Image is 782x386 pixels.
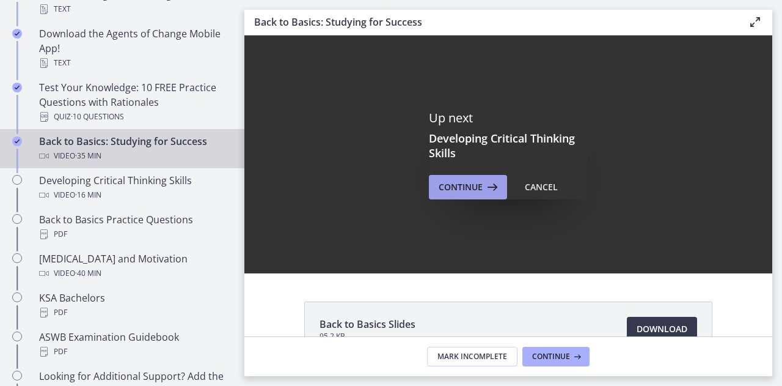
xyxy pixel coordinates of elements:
[12,136,22,146] i: Completed
[12,29,22,39] i: Completed
[39,344,230,359] div: PDF
[39,305,230,320] div: PDF
[39,291,230,320] div: KSA Bachelors
[75,188,101,202] span: · 16 min
[75,149,101,163] span: · 35 min
[39,26,230,70] div: Download the Agents of Change Mobile App!
[437,352,507,362] span: Mark Incomplete
[429,131,588,160] h3: Developing Critical Thinking Skills
[429,175,507,199] button: Continue
[39,109,230,124] div: Quiz
[254,15,728,29] h3: Back to Basics: Studying for Success
[532,352,570,362] span: Continue
[71,109,124,124] span: · 10 Questions
[429,110,588,126] p: Up next
[515,175,568,199] button: Cancel
[39,330,230,359] div: ASWB Examination Guidebook
[39,188,230,202] div: Video
[39,134,230,163] div: Back to Basics: Studying for Success
[39,149,230,163] div: Video
[39,173,230,202] div: Developing Critical Thinking Skills
[39,2,230,17] div: Text
[439,180,483,195] span: Continue
[39,251,230,281] div: [MEDICAL_DATA] and Motivation
[39,227,230,242] div: PDF
[320,332,415,341] span: 95.2 KB
[522,347,590,366] button: Continue
[39,80,230,124] div: Test Your Knowledge: 10 FREE Practice Questions with Rationales
[427,347,517,366] button: Mark Incomplete
[39,56,230,70] div: Text
[12,83,22,92] i: Completed
[75,266,101,281] span: · 40 min
[627,317,697,341] a: Download
[39,212,230,242] div: Back to Basics Practice Questions
[39,266,230,281] div: Video
[525,180,558,195] div: Cancel
[320,317,415,332] span: Back to Basics Slides
[637,322,687,336] span: Download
